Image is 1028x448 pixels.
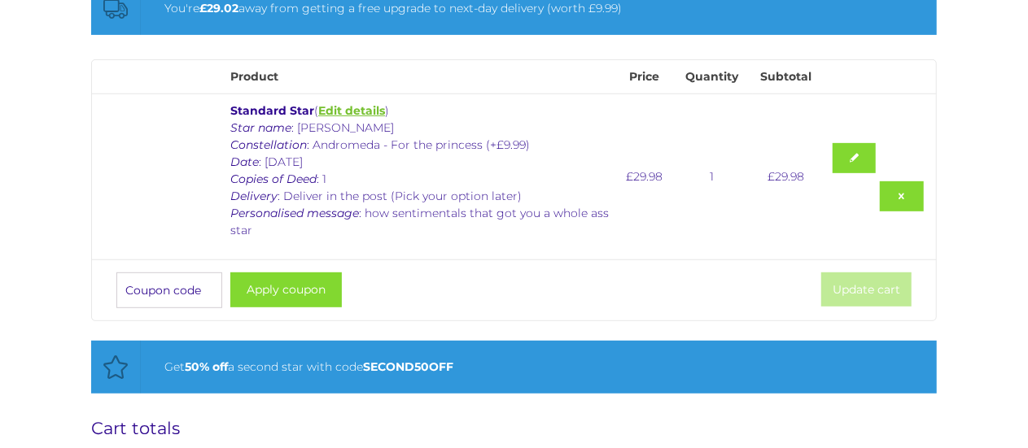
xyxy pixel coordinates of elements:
td: 1 [671,94,753,259]
span: £ [199,1,207,15]
i: Date [230,154,259,169]
th: Subtotal [753,60,820,94]
b: SECOND50OFF [363,359,453,374]
button: Apply coupon [230,272,342,307]
span: £ [627,169,634,184]
h2: Cart totals [91,418,497,438]
th: Product [222,60,619,94]
div: Get a second star with code [164,357,892,377]
a: Remove this item [880,181,924,211]
b: 50% off [185,359,228,374]
input: Coupon code [116,272,222,308]
bdi: 29.98 [768,169,805,184]
i: Star name [230,120,291,135]
i: Copies of Deed [230,172,317,186]
td: ( ) [222,94,619,259]
a: Edit details [318,103,385,118]
i: Personalised message [230,206,359,220]
bdi: 29.02 [199,1,238,15]
th: Quantity [671,60,753,94]
b: Standard Star [230,103,314,118]
p: : [PERSON_NAME] : Andromeda - For the princess (+£9.99) : [DATE] : 1 : Deliver in the post (Pick ... [230,120,610,239]
i: Constellation [230,137,307,152]
span: £ [768,169,776,184]
th: Price [619,60,671,94]
i: Delivery [230,189,278,203]
button: Update cart [821,272,912,307]
bdi: 29.98 [627,169,663,184]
